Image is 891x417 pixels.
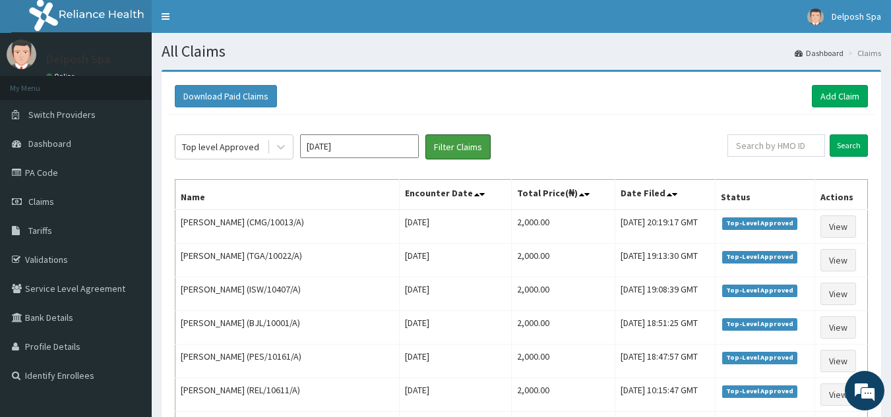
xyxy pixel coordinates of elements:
[845,47,881,59] li: Claims
[400,180,512,210] th: Encounter Date
[511,378,615,412] td: 2,000.00
[400,277,512,311] td: [DATE]
[77,125,182,258] span: We're online!
[28,138,71,150] span: Dashboard
[615,209,716,244] td: [DATE] 20:19:17 GMT
[28,196,54,208] span: Claims
[722,385,798,397] span: Top-Level Approved
[511,345,615,378] td: 2,000.00
[175,209,400,244] td: [PERSON_NAME] (CMG/10013/A)
[400,345,512,378] td: [DATE]
[182,140,259,153] div: Top level Approved
[400,244,512,277] td: [DATE]
[722,251,798,263] span: Top-Level Approved
[727,134,825,157] input: Search by HMO ID
[511,277,615,311] td: 2,000.00
[69,74,222,91] div: Chat with us now
[7,277,251,323] textarea: Type your message and hit 'Enter'
[814,180,867,210] th: Actions
[175,345,400,378] td: [PERSON_NAME] (PES/10161/A)
[175,277,400,311] td: [PERSON_NAME] (ISW/10407/A)
[175,244,400,277] td: [PERSON_NAME] (TGA/10022/A)
[615,311,716,345] td: [DATE] 18:51:25 GMT
[511,311,615,345] td: 2,000.00
[615,180,716,210] th: Date Filed
[425,134,491,159] button: Filter Claims
[820,316,856,339] a: View
[820,215,856,238] a: View
[820,350,856,372] a: View
[812,85,868,107] a: Add Claim
[832,11,881,22] span: Delposh Spa
[400,378,512,412] td: [DATE]
[175,85,277,107] button: Download Paid Claims
[175,378,400,412] td: [PERSON_NAME] (REL/10611/A)
[46,53,110,65] p: Delposh Spa
[830,134,868,157] input: Search
[511,209,615,244] td: 2,000.00
[615,378,716,412] td: [DATE] 10:15:47 GMT
[28,225,52,236] span: Tariffs
[175,180,400,210] th: Name
[7,40,36,69] img: User Image
[820,383,856,406] a: View
[162,43,881,60] h1: All Claims
[820,249,856,271] a: View
[28,109,96,121] span: Switch Providers
[400,311,512,345] td: [DATE]
[722,318,798,330] span: Top-Level Approved
[722,285,798,296] span: Top-Level Approved
[511,180,615,210] th: Total Price(₦)
[400,209,512,244] td: [DATE]
[722,217,798,229] span: Top-Level Approved
[511,244,615,277] td: 2,000.00
[615,277,716,311] td: [DATE] 19:08:39 GMT
[300,134,419,158] input: Select Month and Year
[715,180,814,210] th: Status
[24,66,53,99] img: d_794563401_company_1708531726252_794563401
[216,7,248,38] div: Minimize live chat window
[46,72,78,81] a: Online
[175,311,400,345] td: [PERSON_NAME] (BJL/10001/A)
[807,9,824,25] img: User Image
[615,244,716,277] td: [DATE] 19:13:30 GMT
[722,352,798,364] span: Top-Level Approved
[820,283,856,305] a: View
[615,345,716,378] td: [DATE] 18:47:57 GMT
[795,47,844,59] a: Dashboard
